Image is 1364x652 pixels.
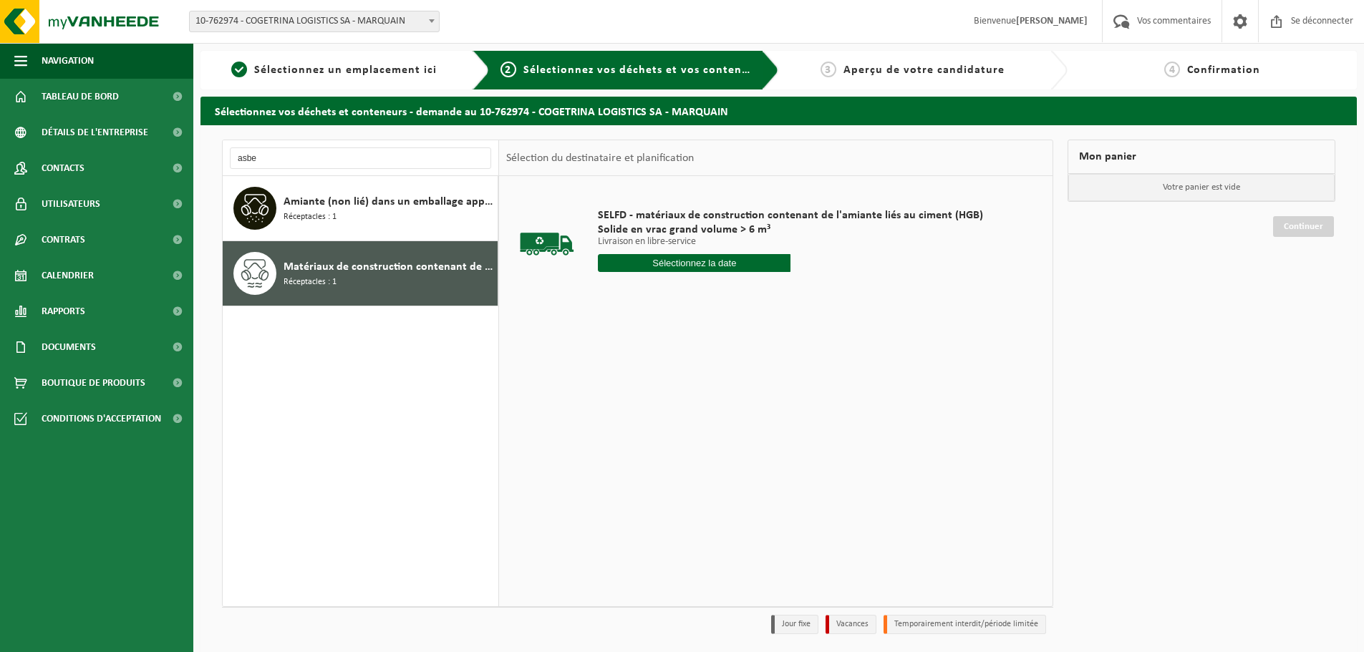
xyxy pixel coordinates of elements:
font: Aperçu de votre candidature [843,64,1005,76]
font: Rapports [42,306,85,317]
font: Jour fixe [782,620,811,628]
font: Sélectionnez vos déchets et vos conteneurs [523,64,765,76]
button: Amiante (non lié) dans un emballage approuvé par l'ONU Réceptacles : 1 [223,176,498,241]
font: Temporairement interdit/période limitée [894,620,1038,628]
font: Votre panier est vide [1163,183,1240,192]
font: Contacts [42,163,84,174]
font: Continuer [1284,222,1323,231]
font: Amiante (non lié) dans un emballage approuvé par l'ONU [284,196,564,208]
a: 1Sélectionnez un emplacement ici [208,62,461,79]
font: Vacances [836,620,869,628]
font: Détails de l'entreprise [42,127,148,138]
font: Sélection du destinataire et planification [506,152,694,164]
font: Conditions d'acceptation [42,414,161,424]
font: Navigation [42,56,94,67]
font: 2 [505,64,511,76]
input: Recherche de matériel [230,147,491,169]
font: Vos commentaires [1137,16,1211,26]
font: Se déconnecter [1291,16,1353,26]
font: SELFD - matériaux de construction contenant de l'amiante liés au ciment (HGB) [598,210,983,221]
font: Bienvenue [974,16,1016,26]
font: Calendrier [42,271,94,281]
font: [PERSON_NAME] [1016,16,1088,26]
font: Tableau de bord [42,92,119,102]
font: 4 [1169,64,1176,76]
font: Boutique de produits [42,378,145,389]
font: Contrats [42,235,85,245]
span: 10-762974 - COGETRINA LOGISTICS SA - MARQUAIN [190,11,439,31]
font: Sélectionnez un emplacement ici [254,64,437,76]
a: Continuer [1273,216,1334,237]
button: Matériaux de construction contenant de l'amiante liés au ciment (liés) Réceptacles : 1 [223,241,498,306]
font: Confirmation [1187,64,1260,76]
span: 10-762974 - COGETRINA LOGISTICS SA - MARQUAIN [189,11,440,32]
font: Documents [42,342,96,353]
font: 1 [236,64,243,76]
font: Mon panier [1079,151,1136,162]
font: Matériaux de construction contenant de l'amiante liés au ciment (liés) [284,261,627,273]
input: Sélectionnez la date [598,254,790,272]
font: Utilisateurs [42,199,100,210]
font: 10-762974 - COGETRINA LOGISTICS SA - MARQUAIN [195,16,405,26]
font: Réceptacles : 1 [284,278,337,286]
font: Réceptacles : 1 [284,213,337,221]
font: 3 [825,64,831,76]
font: Sélectionnez vos déchets et conteneurs - demande au 10-762974 - COGETRINA LOGISTICS SA - MARQUAIN [215,107,728,118]
font: Solide en vrac grand volume > 6 m³ [598,224,770,235]
font: Livraison en libre-service [598,236,696,247]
